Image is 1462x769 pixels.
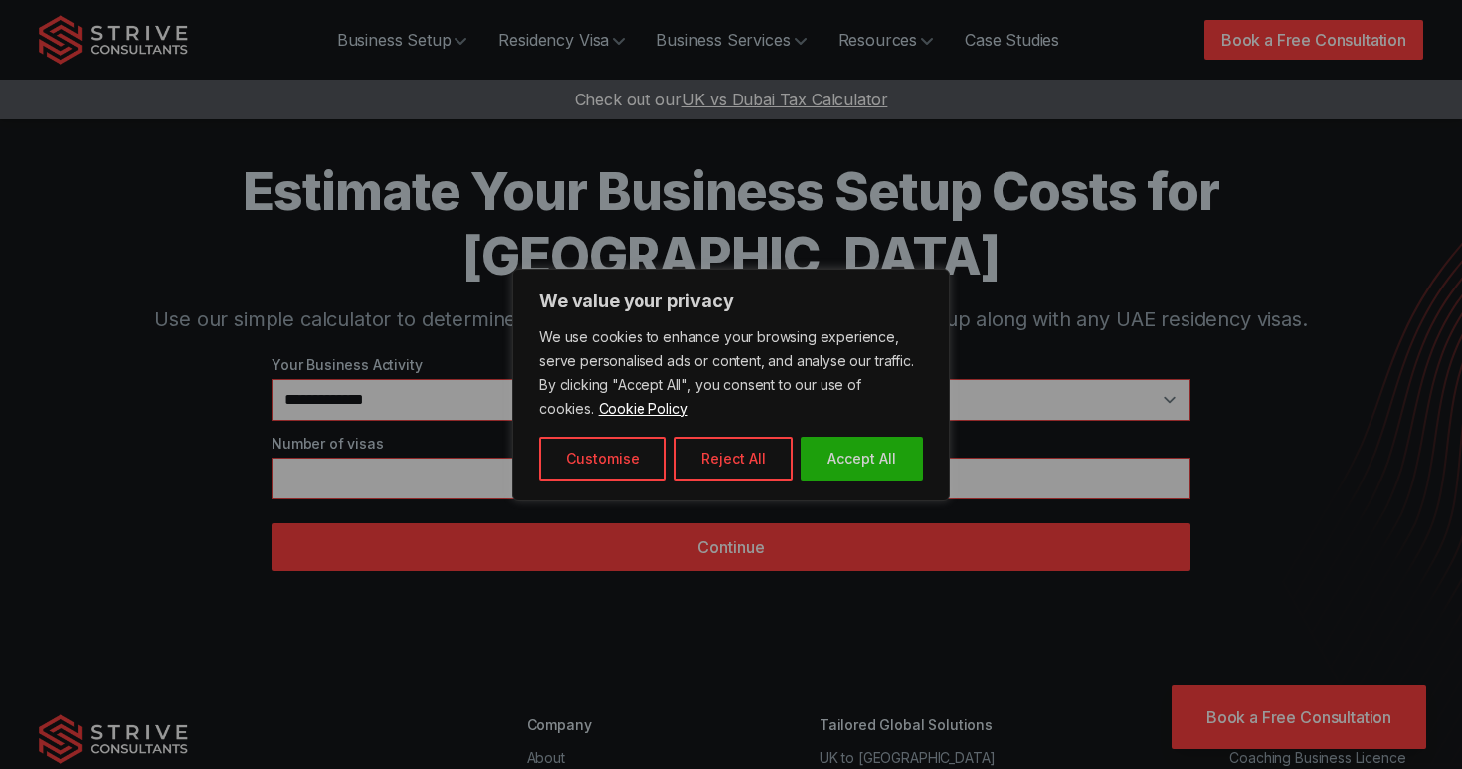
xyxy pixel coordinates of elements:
button: Customise [539,437,666,481]
div: We value your privacy [512,269,950,501]
button: Reject All [674,437,793,481]
a: Cookie Policy [598,399,689,418]
button: Accept All [801,437,923,481]
p: We use cookies to enhance your browsing experience, serve personalised ads or content, and analys... [539,325,923,421]
p: We value your privacy [539,289,923,313]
